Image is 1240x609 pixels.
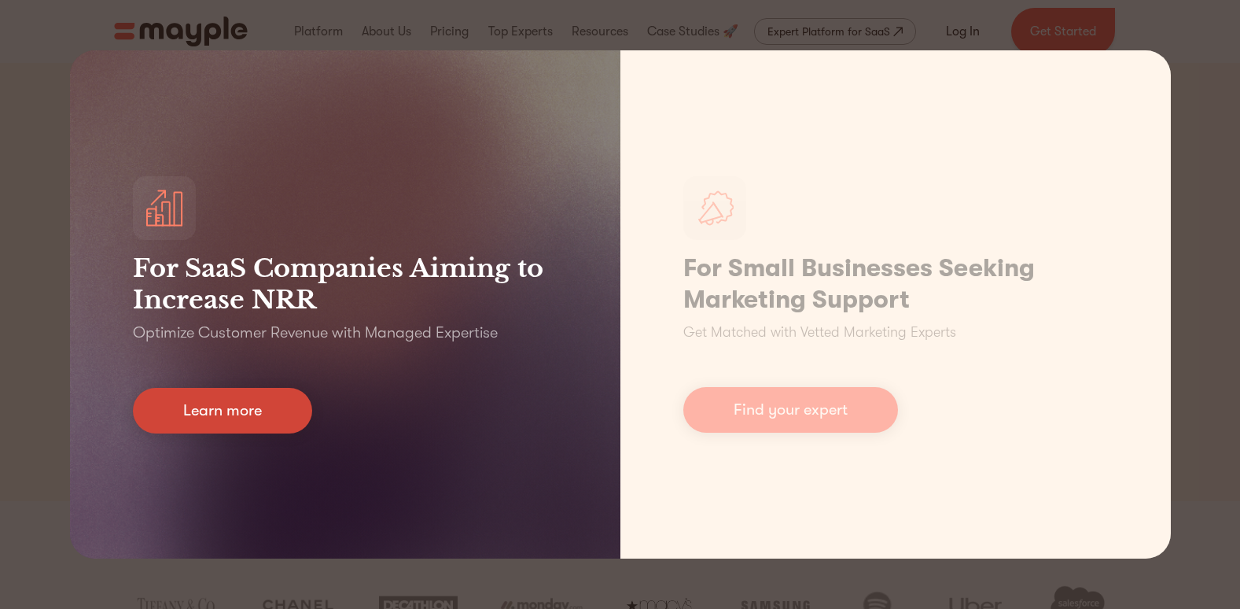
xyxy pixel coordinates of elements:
p: Optimize Customer Revenue with Managed Expertise [133,322,498,344]
h1: For Small Businesses Seeking Marketing Support [683,253,1108,316]
a: Learn more [133,388,312,434]
h3: For SaaS Companies Aiming to Increase NRR [133,253,557,316]
a: Find your expert [683,387,898,433]
p: Get Matched with Vetted Marketing Experts [683,322,956,343]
